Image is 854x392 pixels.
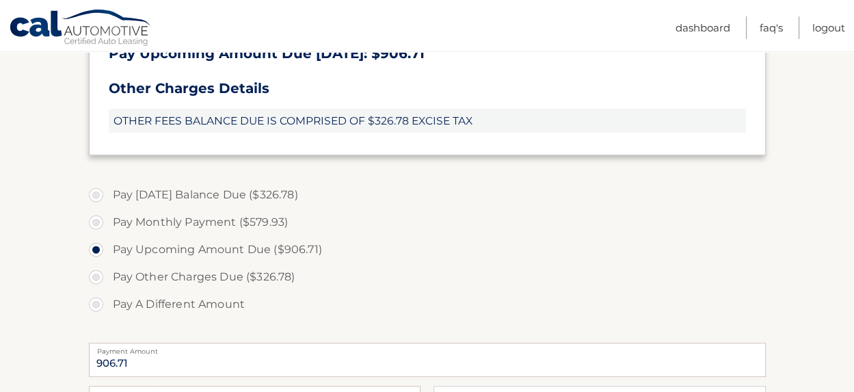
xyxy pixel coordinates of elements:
[89,181,766,209] label: Pay [DATE] Balance Due ($326.78)
[89,343,766,377] input: Payment Amount
[760,16,783,39] a: FAQ's
[89,291,766,318] label: Pay A Different Amount
[89,263,766,291] label: Pay Other Charges Due ($326.78)
[89,236,766,263] label: Pay Upcoming Amount Due ($906.71)
[89,343,766,354] label: Payment Amount
[676,16,730,39] a: Dashboard
[109,45,746,62] h3: Pay Upcoming Amount Due [DATE]: $906.71
[109,109,746,133] span: OTHER FEES BALANCE DUE IS COMPRISED OF $326.78 EXCISE TAX
[812,16,845,39] a: Logout
[9,9,152,49] a: Cal Automotive
[89,209,766,236] label: Pay Monthly Payment ($579.93)
[109,80,746,97] h3: Other Charges Details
